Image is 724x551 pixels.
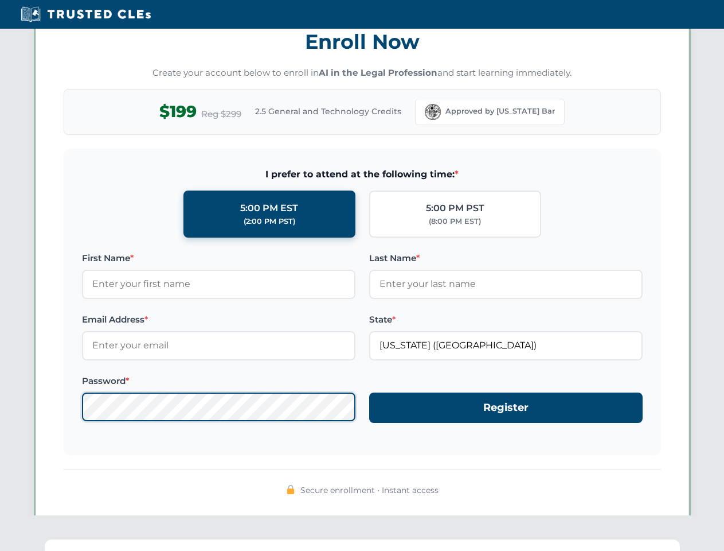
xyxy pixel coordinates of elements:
[82,167,643,182] span: I prefer to attend at the following time:
[159,99,197,125] span: $199
[426,201,484,216] div: 5:00 PM PST
[369,313,643,327] label: State
[429,216,481,227] div: (8:00 PM EST)
[244,216,295,227] div: (2:00 PM PST)
[82,313,355,327] label: Email Address
[425,104,441,120] img: Florida Bar
[445,106,555,117] span: Approved by [US_STATE] Bar
[240,201,298,216] div: 5:00 PM EST
[17,6,154,23] img: Trusted CLEs
[300,484,439,496] span: Secure enrollment • Instant access
[201,107,241,121] span: Reg $299
[369,331,643,360] input: Florida (FL)
[82,251,355,265] label: First Name
[255,105,401,118] span: 2.5 General and Technology Credits
[369,270,643,298] input: Enter your last name
[82,331,355,360] input: Enter your email
[64,67,661,80] p: Create your account below to enroll in and start learning immediately.
[82,270,355,298] input: Enter your first name
[82,374,355,388] label: Password
[369,393,643,423] button: Register
[64,24,661,60] h3: Enroll Now
[286,485,295,494] img: 🔒
[319,67,437,78] strong: AI in the Legal Profession
[369,251,643,265] label: Last Name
